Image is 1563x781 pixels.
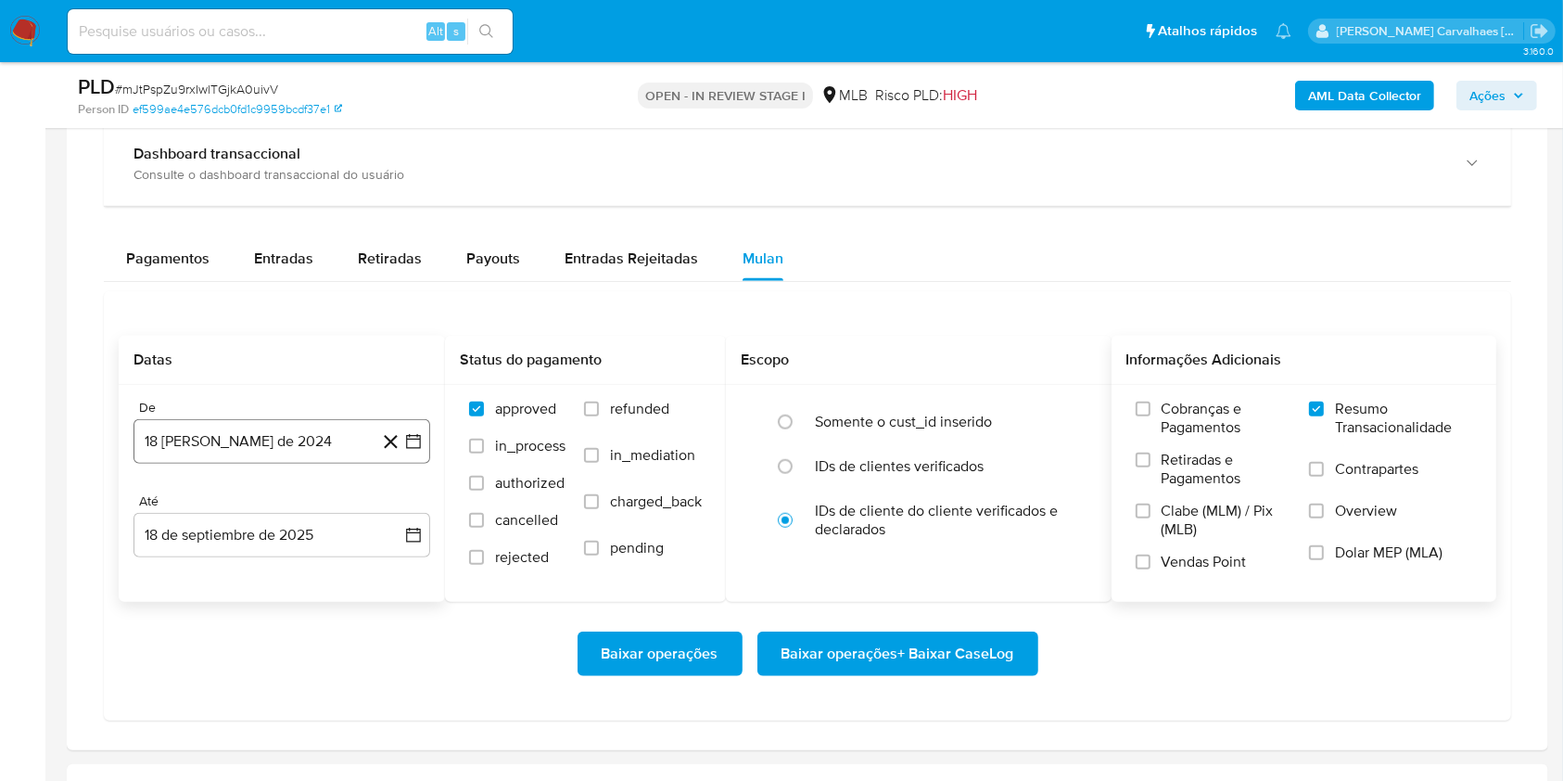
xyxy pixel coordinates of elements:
[1276,23,1291,39] a: Notificações
[78,71,115,101] b: PLD
[1158,21,1257,41] span: Atalhos rápidos
[638,83,813,109] p: OPEN - IN REVIEW STAGE I
[133,101,342,118] a: ef599ae4e576dcb0fd1c9959bcdf37e1
[115,80,278,98] span: # mJtPspZu9rxIwlTGjkA0uivV
[1308,81,1421,110] b: AML Data Collector
[820,85,868,106] div: MLB
[453,22,459,40] span: s
[943,84,977,106] span: HIGH
[1295,81,1434,110] button: AML Data Collector
[1523,44,1554,58] span: 3.160.0
[467,19,505,45] button: search-icon
[68,19,513,44] input: Pesquise usuários ou casos...
[428,22,443,40] span: Alt
[1530,21,1549,41] a: Sair
[875,85,977,106] span: Risco PLD:
[1337,22,1524,40] p: sara.carvalhaes@mercadopago.com.br
[1456,81,1537,110] button: Ações
[1469,81,1506,110] span: Ações
[78,101,129,118] b: Person ID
